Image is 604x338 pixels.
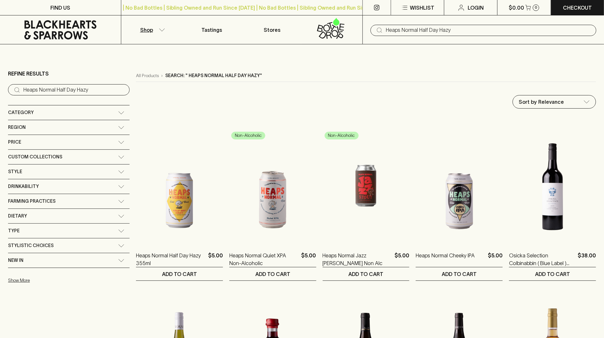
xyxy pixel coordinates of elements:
[161,72,163,79] p: ›
[509,267,596,280] button: ADD TO CART
[8,197,55,205] span: Farming Practices
[416,267,503,280] button: ADD TO CART
[563,4,592,12] p: Checkout
[8,153,62,161] span: Custom Collections
[140,26,153,34] p: Shop
[162,270,197,278] p: ADD TO CART
[242,15,302,44] a: Stores
[165,72,262,79] p: Search: " Heaps Normal Half Day Hazy"
[323,267,410,280] button: ADD TO CART
[8,256,23,264] span: New In
[121,15,182,44] button: Shop
[395,252,409,267] p: $5.00
[50,4,70,12] p: FIND US
[201,26,222,34] p: Tastings
[229,267,316,280] button: ADD TO CART
[509,129,596,242] img: Osicka Selection Colbinabbin ( Blue Label ) Cabernet Sauvignon 2023
[8,105,130,120] div: Category
[8,209,130,223] div: Dietary
[535,6,537,9] p: 0
[8,274,92,287] button: Show More
[23,85,124,95] input: Try “Pinot noir”
[8,135,130,149] div: Price
[323,252,392,267] a: Heaps Normal Jazz [PERSON_NAME] Non Alc
[255,270,290,278] p: ADD TO CART
[208,252,223,267] p: $5.00
[8,253,130,268] div: New In
[8,109,34,117] span: Category
[416,252,475,267] a: Heaps Normal Cheeky IPA
[416,129,503,242] img: Heaps Normal Cheeky IPA
[578,252,596,267] p: $38.00
[8,70,49,77] p: Refine Results
[8,168,22,176] span: Style
[182,15,242,44] a: Tastings
[136,252,206,267] a: Heaps Normal Half Day Hazy 355ml
[136,129,223,242] img: Heaps Normal Half Day Hazy 355ml
[348,270,383,278] p: ADD TO CART
[509,4,524,12] p: $0.00
[323,129,410,242] img: Heaps Normal Jazz Stout Non Alc
[8,238,130,253] div: Stylistic Choices
[519,98,564,106] p: Sort by Relevance
[8,242,54,250] span: Stylistic Choices
[535,270,570,278] p: ADD TO CART
[8,212,27,220] span: Dietary
[8,179,130,194] div: Drinkability
[410,4,434,12] p: Wishlist
[8,182,39,191] span: Drinkability
[509,252,575,267] a: Osicka Selection Colbinabbin ( Blue Label ) Cabernet Sauvignon 2023
[8,194,130,209] div: Farming Practices
[8,138,21,146] span: Price
[8,120,130,135] div: Region
[386,25,591,35] input: Try "Pinot noir"
[442,270,477,278] p: ADD TO CART
[8,224,130,238] div: Type
[136,267,223,280] button: ADD TO CART
[8,150,130,164] div: Custom Collections
[8,123,26,131] span: Region
[488,252,503,267] p: $5.00
[302,252,316,267] p: $5.00
[229,252,299,267] a: Heaps Normal Quiet XPA Non-Alcoholic
[468,4,484,12] p: Login
[136,72,159,79] a: All Products
[8,227,20,235] span: Type
[229,129,316,242] img: Heaps Normal Quiet XPA Non-Alcoholic
[264,26,280,34] p: Stores
[8,165,130,179] div: Style
[513,95,596,108] div: Sort by Relevance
